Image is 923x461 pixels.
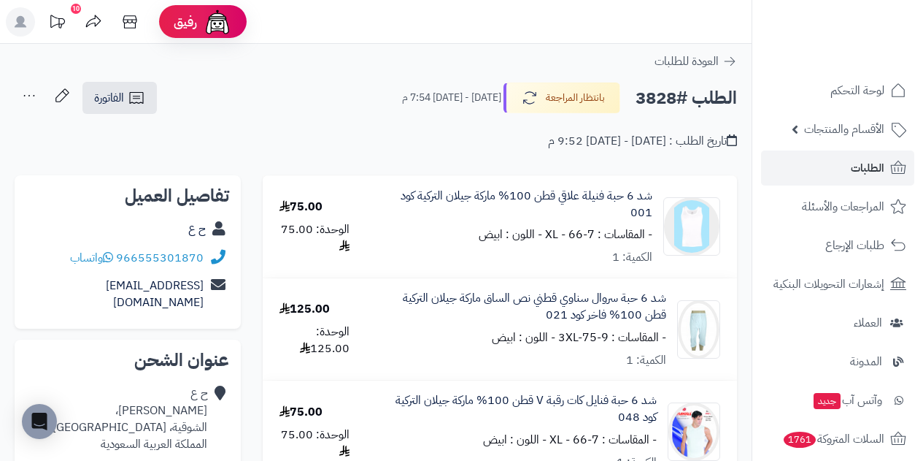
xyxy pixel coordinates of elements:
[802,197,884,217] span: المراجعات والأسئلة
[26,351,229,369] h2: عنوان الشحن
[503,83,620,113] button: بانتظار المراجعة
[279,404,323,421] div: 75.00
[479,226,542,243] small: - اللون : ابيض
[636,83,737,113] h2: الطلب #3828
[626,352,666,369] div: الكمية: 1
[761,73,914,108] a: لوحة التحكم
[279,221,349,255] div: الوحدة: 75.00
[39,7,75,40] a: تحديثات المنصة
[279,199,323,216] div: 75.00
[548,133,737,150] div: تاريخ الطلب : [DATE] - [DATE] 9:52 م
[174,13,197,31] span: رفيق
[825,235,884,256] span: طلبات الإرجاع
[53,386,207,452] div: ح ع [PERSON_NAME]، الشوقية، [GEOGRAPHIC_DATA] المملكة العربية السعودية
[82,82,157,114] a: الفاتورة
[188,221,205,238] a: ح ع
[203,7,232,37] img: ai-face.png
[761,151,914,186] a: الطلبات
[383,188,652,221] a: شد 6 حبة فنيلة علاقي قطن 100% ماركة جيلان التركية كود 001
[850,351,882,372] span: المدونة
[854,313,882,333] span: العملاء
[558,329,666,346] small: - المقاسات : 3XL-75-9
[668,403,719,461] img: 1755163928-048-1%20(3)-90x90.jpg
[761,383,914,418] a: وآتس آبجديد
[22,404,57,439] div: Open Intercom Messenger
[830,80,884,101] span: لوحة التحكم
[383,392,656,426] a: شد 6 حبة فنايل كات رقبة V قطن 100% ماركة جيلان التركية كود 048
[26,187,229,205] h2: تفاصيل العميل
[383,290,666,324] a: شد 6 حبة سروال سناوي قطني نص الساق ماركة جيلان التركية قطن 100% فاخر كود 021
[612,249,652,266] div: الكمية: 1
[402,91,501,105] small: [DATE] - [DATE] 7:54 م
[71,4,81,14] div: 10
[116,249,204,267] a: 966555301870
[654,53,737,70] a: العودة للطلبات
[761,189,914,224] a: المراجعات والأسئلة
[851,158,884,178] span: الطلبات
[784,432,816,448] span: 1761
[804,119,884,140] span: الأقسام والمنتجات
[654,53,719,70] span: العودة للطلبات
[545,226,652,243] small: - المقاسات : XL - 66-7
[761,422,914,457] a: السلات المتروكة1761
[761,267,914,302] a: إشعارات التحويلات البنكية
[812,390,882,411] span: وآتس آب
[824,39,909,70] img: logo-2.png
[782,429,884,449] span: السلات المتروكة
[664,197,719,256] img: 1755158332-001-1%20(1)-90x90.png
[106,277,204,311] a: [EMAIL_ADDRESS][DOMAIN_NAME]
[678,300,719,359] img: 1755161619-021-1-90x90.jpg
[549,431,657,449] small: - المقاسات : XL - 66-7
[279,301,330,318] div: 125.00
[70,249,113,267] a: واتساب
[761,228,914,263] a: طلبات الإرجاع
[761,344,914,379] a: المدونة
[773,274,884,294] span: إشعارات التحويلات البنكية
[761,305,914,340] a: العملاء
[279,324,349,357] div: الوحدة: 125.00
[814,393,841,409] span: جديد
[94,89,124,107] span: الفاتورة
[483,431,547,449] small: - اللون : ابيض
[492,329,555,346] small: - اللون : ابيض
[279,427,349,460] div: الوحدة: 75.00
